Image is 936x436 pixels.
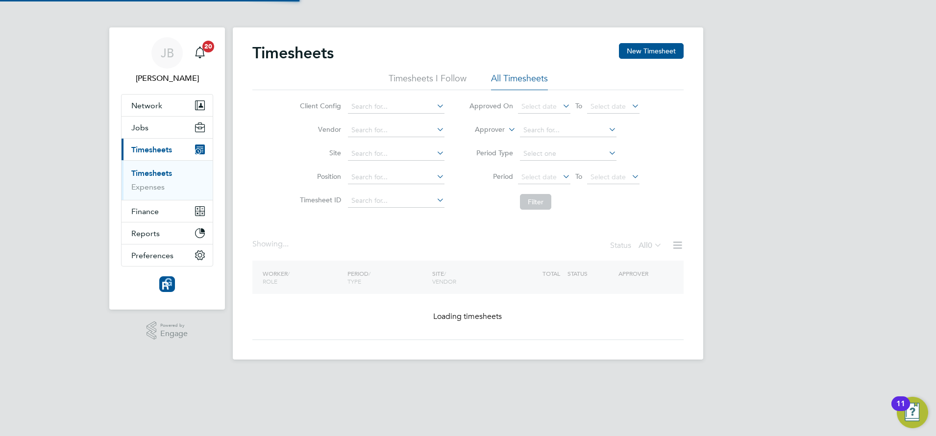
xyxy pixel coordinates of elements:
label: Site [297,148,341,157]
input: Search for... [348,170,444,184]
span: Select date [521,102,557,111]
a: 20 [190,37,210,69]
a: Go to home page [121,276,213,292]
a: Timesheets [131,169,172,178]
a: Expenses [131,182,165,192]
input: Search for... [348,100,444,114]
label: Period [469,172,513,181]
input: Search for... [520,123,616,137]
label: Approver [461,125,505,135]
li: All Timesheets [491,73,548,90]
button: Open Resource Center, 11 new notifications [897,397,928,428]
h2: Timesheets [252,43,334,63]
span: Finance [131,207,159,216]
span: Engage [160,330,188,338]
label: Period Type [469,148,513,157]
button: Reports [122,222,213,244]
button: Network [122,95,213,116]
label: All [639,241,662,250]
input: Select one [520,147,616,161]
button: Filter [520,194,551,210]
div: Timesheets [122,160,213,200]
nav: Main navigation [109,27,225,310]
label: Approved On [469,101,513,110]
div: Showing [252,239,291,249]
span: Jobs [131,123,148,132]
span: 20 [202,41,214,52]
div: Status [610,239,664,253]
span: JB [161,47,174,59]
label: Position [297,172,341,181]
span: Powered by [160,321,188,330]
button: Finance [122,200,213,222]
button: New Timesheet [619,43,684,59]
label: Client Config [297,101,341,110]
span: Timesheets [131,145,172,154]
input: Search for... [348,123,444,137]
span: Select date [521,172,557,181]
img: resourcinggroup-logo-retina.png [159,276,175,292]
input: Search for... [348,194,444,208]
span: Joe Belsten [121,73,213,84]
button: Timesheets [122,139,213,160]
label: Vendor [297,125,341,134]
button: Jobs [122,117,213,138]
label: Timesheet ID [297,195,341,204]
span: Preferences [131,251,173,260]
span: To [572,170,585,183]
span: Select date [591,172,626,181]
span: Select date [591,102,626,111]
span: To [572,99,585,112]
div: 11 [896,404,905,416]
span: ... [283,239,289,249]
a: JB[PERSON_NAME] [121,37,213,84]
li: Timesheets I Follow [389,73,467,90]
button: Preferences [122,244,213,266]
a: Powered byEngage [147,321,188,340]
span: Reports [131,229,160,238]
input: Search for... [348,147,444,161]
span: Network [131,101,162,110]
span: 0 [648,241,652,250]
